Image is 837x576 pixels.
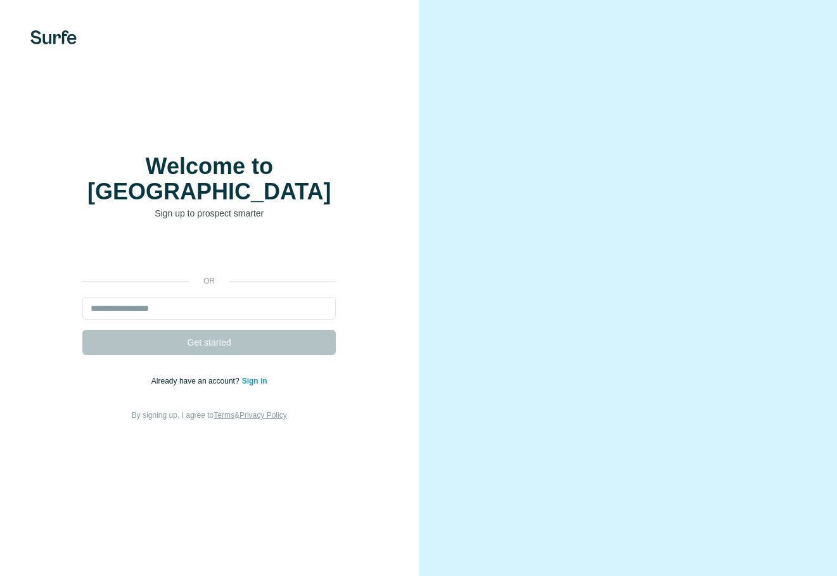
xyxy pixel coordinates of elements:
span: Already have an account? [151,377,242,385]
a: Sign in [242,377,267,385]
p: Sign up to prospect smarter [82,207,336,220]
h1: Welcome to [GEOGRAPHIC_DATA] [82,154,336,204]
a: Privacy Policy [240,411,287,420]
img: Surfe's logo [30,30,77,44]
p: or [189,275,229,287]
a: Terms [214,411,234,420]
span: By signing up, I agree to & [132,411,287,420]
iframe: Botón de Acceder con Google [76,239,342,266]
